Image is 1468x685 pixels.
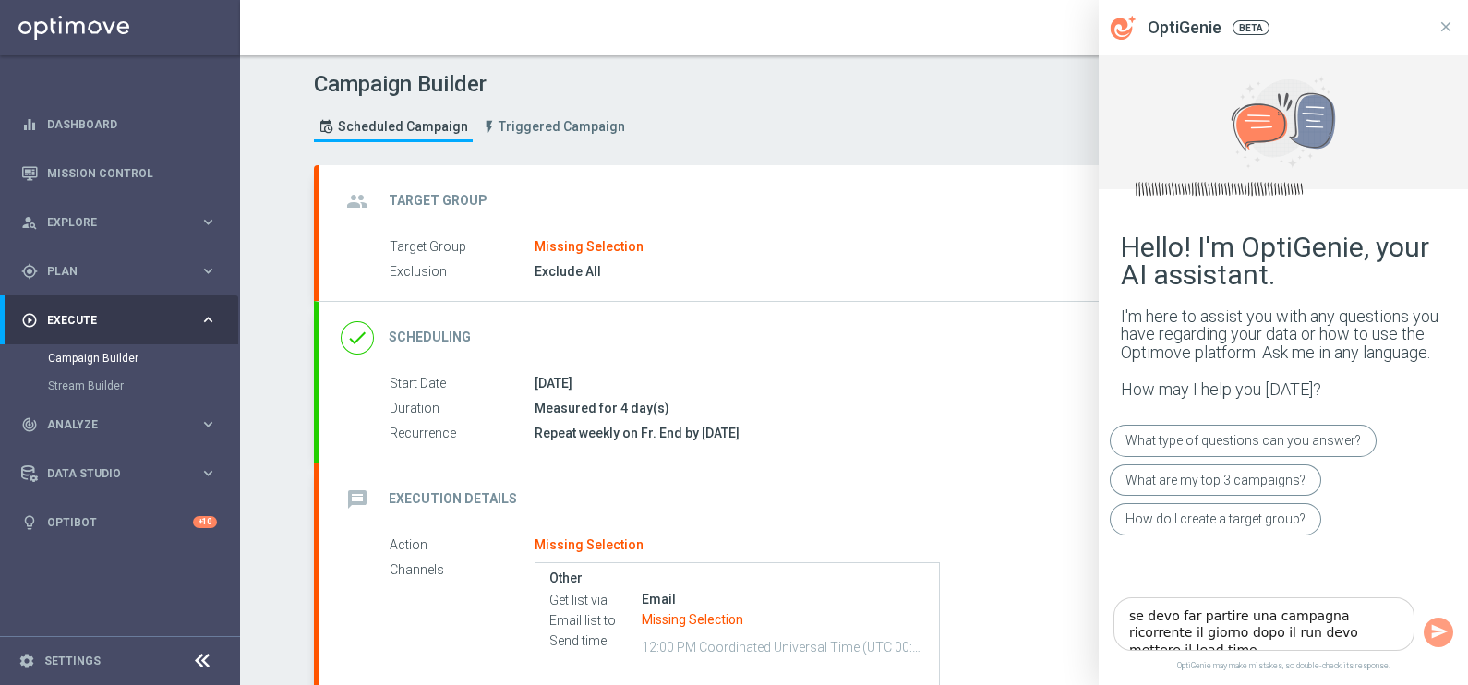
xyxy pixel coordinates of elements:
[535,262,1358,281] div: Exclude All
[47,498,193,547] a: Optibot
[199,213,217,231] i: keyboard_arrow_right
[21,312,199,329] div: Execute
[314,71,634,98] h1: Campaign Builder
[47,419,199,430] span: Analyze
[20,117,218,132] button: equalizer Dashboard
[47,468,199,479] span: Data Studio
[499,119,625,135] span: Triggered Campaign
[18,653,35,669] i: settings
[1099,658,1468,685] span: OptiGenie may make mistakes, so double-check its response.
[21,100,217,149] div: Dashboard
[1110,425,1377,457] div: What type of questions can you answer?
[20,466,218,481] button: Data Studio keyboard_arrow_right
[21,214,199,231] div: Explore
[314,112,473,142] a: Scheduled Campaign
[549,632,642,649] label: Send time
[642,612,743,629] div: Missing Selection
[341,321,374,355] i: done
[390,426,535,442] label: Recurrence
[48,372,238,400] div: Stream Builder
[21,312,38,329] i: play_circle_outline
[535,239,644,256] div: Missing Selection
[20,515,218,530] button: lightbulb Optibot +10
[1121,234,1446,289] div: Hello! I'm OptiGenie, your AI assistant.
[535,537,644,554] div: Missing Selection
[549,612,642,629] label: Email list to
[389,329,471,346] h2: Scheduling
[20,417,218,432] button: track_changes Analyze keyboard_arrow_right
[341,184,1372,219] div: group Target Group keyboard_arrow_down
[199,311,217,329] i: keyboard_arrow_right
[535,424,1358,442] div: Repeat weekly on Fr. End by [DATE]
[47,315,199,326] span: Execute
[341,320,1372,355] div: done Scheduling keyboard_arrow_down
[390,401,535,417] label: Duration
[199,262,217,280] i: keyboard_arrow_right
[47,149,217,198] a: Mission Control
[535,374,1358,392] div: [DATE]
[48,379,192,393] a: Stream Builder
[21,498,217,547] div: Optibot
[47,100,217,149] a: Dashboard
[390,537,535,554] label: Action
[1121,379,1321,399] b: How may I help you [DATE]?
[1233,20,1269,35] span: BETA
[1111,16,1137,40] svg: OptiGenie Icon
[21,263,199,280] div: Plan
[549,571,925,586] label: Other
[47,217,199,228] span: Explore
[341,185,374,218] i: group
[193,516,217,528] div: +10
[20,264,218,279] button: gps_fixed Plan keyboard_arrow_right
[47,266,199,277] span: Plan
[1136,182,1320,197] img: Wavey line detail
[1121,307,1446,362] div: I'm here to assist you with any questions you have regarding your data or how to use the Optimove...
[549,592,642,608] label: Get list via
[642,637,925,655] p: 12:00 PM Coordinated Universal Time (UTC 00:00)
[338,119,468,135] span: Scheduled Campaign
[48,344,238,372] div: Campaign Builder
[21,465,199,482] div: Data Studio
[1154,76,1413,169] img: OptiGenie Welcome Hero Banner
[390,264,535,281] label: Exclusion
[21,416,38,433] i: track_changes
[477,112,630,142] a: Triggered Campaign
[1110,464,1321,497] div: What are my top 3 campaigns?
[20,166,218,181] button: Mission Control
[199,464,217,482] i: keyboard_arrow_right
[389,490,517,508] h2: Execution Details
[21,514,38,531] i: lightbulb
[1110,503,1321,535] div: How do I create a target group?
[21,116,38,133] i: equalizer
[44,655,101,667] a: Settings
[21,263,38,280] i: gps_fixed
[21,416,199,433] div: Analyze
[20,215,218,230] button: person_search Explore keyboard_arrow_right
[390,239,535,256] label: Target Group
[535,399,1358,417] div: Measured for 4 day(s)
[341,483,374,516] i: message
[341,482,1372,517] div: message Execution Details keyboard_arrow_down
[642,590,925,608] div: Email
[48,351,192,366] a: Campaign Builder
[21,149,217,198] div: Mission Control
[389,192,487,210] h2: Target Group
[21,214,38,231] i: person_search
[390,562,535,579] label: Channels
[20,313,218,328] button: play_circle_outline Execute keyboard_arrow_right
[390,376,535,392] label: Start Date
[199,415,217,433] i: keyboard_arrow_right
